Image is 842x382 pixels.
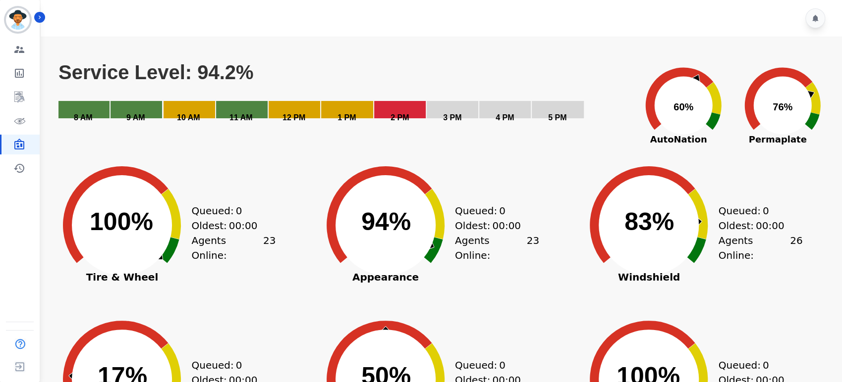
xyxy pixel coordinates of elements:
[718,218,792,233] div: Oldest:
[756,218,785,233] span: 00:00
[718,233,802,263] div: Agents Online:
[311,272,460,282] span: Appearance
[634,133,723,146] span: AutoNation
[191,358,266,373] div: Queued:
[718,203,792,218] div: Queued:
[236,203,242,218] span: 0
[337,113,356,122] text: 1 PM
[548,113,566,122] text: 5 PM
[6,8,30,32] img: Bordered avatar
[733,133,822,146] span: Permaplate
[455,233,539,263] div: Agents Online:
[763,358,769,373] span: 0
[496,113,514,122] text: 4 PM
[773,101,792,112] text: 76%
[229,218,258,233] span: 00:00
[361,208,411,236] text: 94%
[57,61,627,135] svg: Service Level: 94.2%
[790,233,802,263] span: 26
[58,61,254,83] text: Service Level: 94.2%
[191,233,276,263] div: Agents Online:
[236,358,242,373] span: 0
[499,203,505,218] span: 0
[74,113,93,122] text: 8 AM
[443,113,461,122] text: 3 PM
[624,208,674,236] text: 83%
[48,272,196,282] span: Tire & Wheel
[574,272,723,282] span: Windshield
[177,113,200,122] text: 10 AM
[763,203,769,218] span: 0
[391,113,409,122] text: 2 PM
[90,208,153,236] text: 100%
[191,203,266,218] div: Queued:
[263,233,276,263] span: 23
[455,358,529,373] div: Queued:
[191,218,266,233] div: Oldest:
[229,113,253,122] text: 11 AM
[674,101,693,112] text: 60%
[455,218,529,233] div: Oldest:
[526,233,539,263] span: 23
[492,218,521,233] span: 00:00
[282,113,305,122] text: 12 PM
[126,113,145,122] text: 9 AM
[499,358,505,373] span: 0
[718,358,792,373] div: Queued:
[455,203,529,218] div: Queued:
